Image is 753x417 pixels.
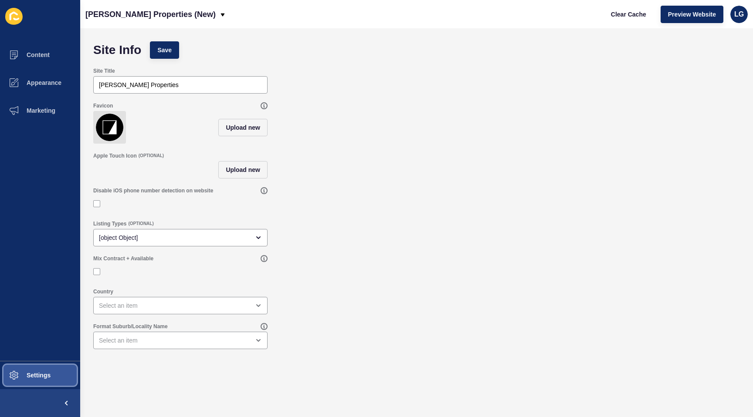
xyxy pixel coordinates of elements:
span: Upload new [226,165,260,174]
img: 627945a6701125feb265c2dec32a08fe.png [95,113,124,142]
label: Listing Types [93,220,126,227]
span: LG [734,10,744,19]
label: Mix Contract + Available [93,255,153,262]
button: Upload new [218,161,268,178]
span: Clear Cache [611,10,646,19]
p: [PERSON_NAME] Properties (New) [85,3,216,25]
button: Save [150,41,179,59]
label: Format Suburb/Locality Name [93,323,168,330]
span: Save [157,46,172,54]
label: Country [93,288,113,295]
button: Upload new [218,119,268,136]
label: Site Title [93,67,115,74]
span: (OPTIONAL) [139,153,164,159]
label: Favicon [93,102,113,109]
span: Upload new [226,123,260,132]
div: open menu [93,297,268,314]
span: Preview Website [668,10,716,19]
button: Preview Website [661,6,723,23]
span: (OPTIONAL) [128,221,153,227]
div: open menu [93,332,268,349]
label: Apple Touch Icon [93,152,137,159]
button: Clear Cache [604,6,654,23]
div: open menu [93,229,268,246]
h1: Site Info [93,46,141,54]
label: Disable iOS phone number detection on website [93,187,213,194]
